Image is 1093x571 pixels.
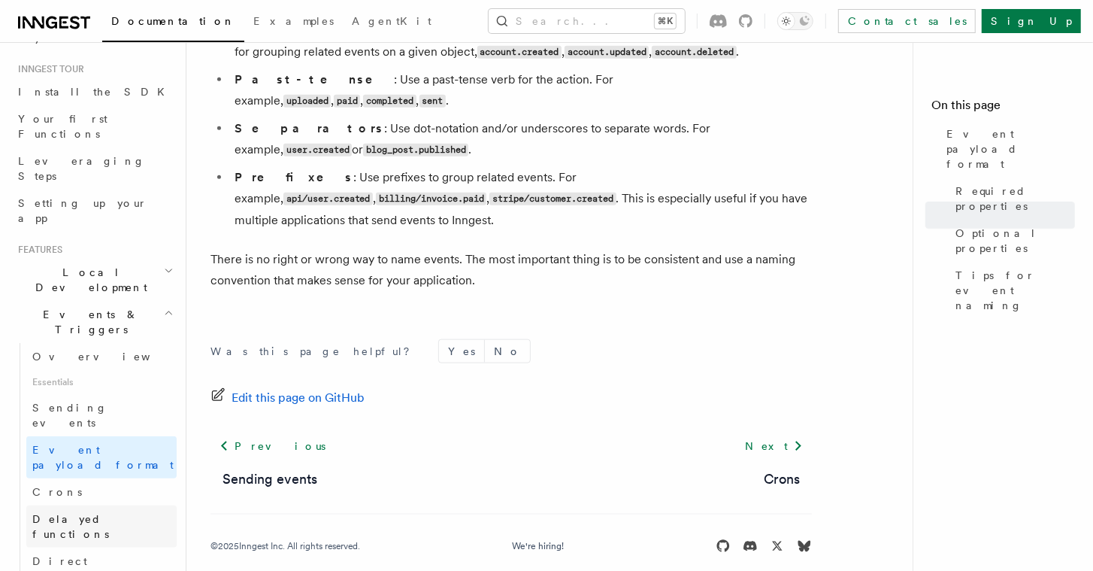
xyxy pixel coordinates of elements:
span: Crons [32,486,82,498]
a: Next [736,433,812,460]
button: Yes [439,340,484,363]
a: Contact sales [838,9,976,33]
a: Event payload format [26,436,177,478]
span: Documentation [111,15,235,27]
span: Essentials [26,370,177,394]
a: Optional properties [949,220,1075,262]
button: Local Development [12,259,177,301]
a: Install the SDK [12,78,177,105]
code: billing/invoice.paid [376,193,486,205]
code: blog_post.published [363,144,468,156]
code: stripe/customer.created [489,193,616,205]
code: completed [363,95,416,108]
p: There is no right or wrong way to name events. The most important thing is to be consistent and u... [210,249,812,291]
span: Install the SDK [18,86,174,98]
a: Examples [244,5,343,41]
a: Crons [764,469,800,490]
p: Was this page helpful? [210,344,420,359]
span: Inngest tour [12,63,84,75]
button: Toggle dark mode [777,12,813,30]
div: © 2025 Inngest Inc. All rights reserved. [210,540,360,552]
li: : Use dot-notation and/or underscores to separate words. For example, or . [230,118,812,161]
strong: Prefixes [235,170,353,184]
span: AgentKit [352,15,431,27]
span: Sending events [32,402,107,429]
code: uploaded [283,95,331,108]
code: account.deleted [652,46,736,59]
span: Local Development [12,265,164,295]
a: Setting up your app [12,190,177,232]
a: Sending events [223,469,317,490]
code: sent [419,95,446,108]
li: : Use a past-tense verb for the action. For example, , , , . [230,69,812,112]
a: Sign Up [982,9,1081,33]
span: Delayed functions [32,513,109,540]
span: Event payload format [946,126,1075,172]
span: Events & Triggers [12,307,164,337]
a: Leveraging Steps [12,147,177,190]
button: Search...⌘K [489,9,685,33]
code: account.updated [565,46,649,59]
a: Previous [210,433,335,460]
span: Leveraging Steps [18,155,145,182]
a: AgentKit [343,5,441,41]
h4: On this page [931,96,1075,120]
span: Features [12,244,62,256]
span: Event payload format [32,444,174,471]
a: Overview [26,343,177,370]
span: Tips for event naming [955,268,1075,313]
li: : Use prefixes to group related events. For example, , , . This is especially useful if you have ... [230,167,812,231]
span: Optional properties [955,226,1075,256]
span: Required properties [955,184,1075,214]
a: Delayed functions [26,506,177,548]
a: We're hiring! [512,540,564,552]
kbd: ⌘K [655,14,676,29]
a: Edit this page on GitHub [210,387,365,409]
code: paid [334,95,360,108]
span: Edit this page on GitHub [232,387,365,409]
code: api/user.created [283,193,373,205]
a: Required properties [949,178,1075,220]
strong: Past-tense [235,72,394,87]
a: Tips for event naming [949,262,1075,319]
a: Documentation [102,5,244,42]
button: No [485,340,530,363]
a: Your first Functions [12,105,177,147]
a: Sending events [26,394,177,436]
a: Event payload format [940,120,1075,178]
span: Setting up your app [18,197,147,224]
span: Your first Functions [18,113,107,140]
span: Examples [253,15,334,27]
button: Events & Triggers [12,301,177,343]
code: user.created [283,144,352,156]
span: Overview [32,351,187,363]
strong: Separators [235,121,384,135]
code: account.created [477,46,562,59]
a: Crons [26,478,177,506]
